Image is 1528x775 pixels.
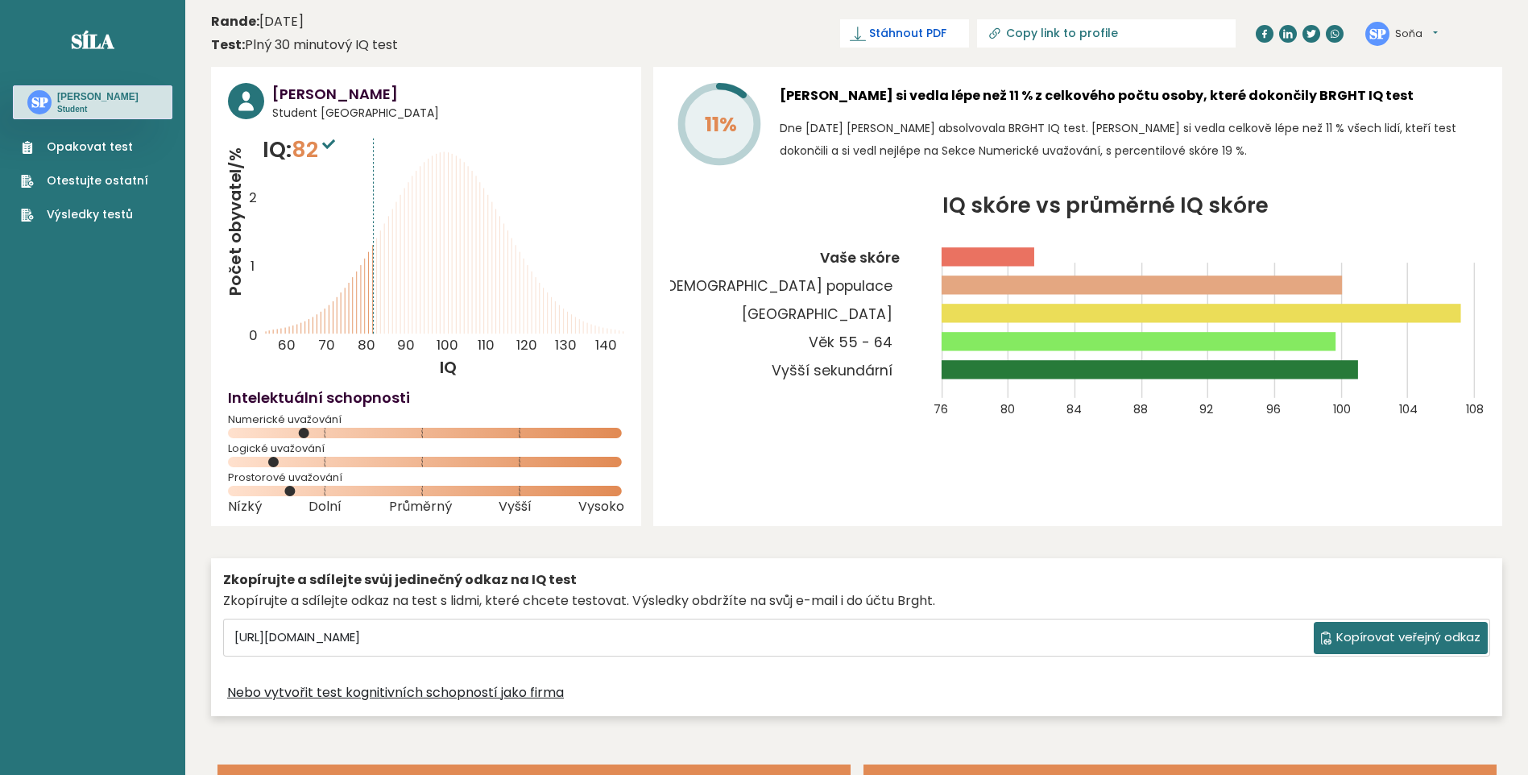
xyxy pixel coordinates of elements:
[556,336,578,355] tspan: 130
[227,683,564,702] a: Nebo vytvořit test kognitivních schopností jako firma
[499,504,532,510] span: Vyšší
[57,104,139,115] p: Student
[1134,401,1149,417] tspan: 88
[223,570,1490,590] div: Zkopírujte a sdílejte svůj jedinečný odkaz na IQ test
[211,35,245,54] b: Test:
[578,504,624,510] span: Vysoko
[21,206,148,223] a: Výsledky testů
[397,336,415,355] tspan: 90
[820,248,900,267] tspan: Vaše skóre
[47,206,133,223] font: Výsledky testů
[705,110,737,139] tspan: 11%
[840,19,969,48] a: Stáhnout PDF
[1369,23,1386,42] text: SP
[1395,26,1438,42] button: Soňa
[228,475,624,481] span: Prostorové uvažování
[772,361,892,380] tspan: Vyšší sekundární
[278,336,296,355] tspan: 60
[661,276,892,296] tspan: [DEMOGRAPHIC_DATA] populace
[211,35,398,54] font: Plný 30 minutový IQ test
[780,117,1485,162] p: Dne [DATE] [PERSON_NAME] absolvovala BRGHT IQ test. [PERSON_NAME] si vedla celkově lépe než 11 % ...
[308,504,342,510] span: Dolní
[228,446,624,452] span: Logické uvažování
[437,336,458,355] tspan: 100
[1200,401,1214,417] tspan: 92
[57,90,139,103] h3: [PERSON_NAME]
[223,591,1490,611] div: Zkopírujte a sdílejte odkaz na test s lidmi, které chcete testovat. Výsledky obdržíte na svůj e-m...
[211,12,304,31] font: [DATE]
[1067,401,1083,417] tspan: 84
[224,147,246,296] tspan: Počet obyvatel/%
[249,326,258,346] tspan: 0
[389,504,452,510] span: Průměrný
[272,105,624,122] span: Student [GEOGRAPHIC_DATA]
[211,12,259,31] b: Rande:
[440,356,457,379] tspan: IQ
[21,139,148,155] a: Opakovat test
[478,336,495,355] tspan: 110
[809,333,892,352] tspan: Věk 55 - 64
[1314,622,1488,654] button: Kopírovat veřejný odkaz
[1267,401,1282,417] tspan: 96
[934,401,949,417] tspan: 76
[228,417,624,423] span: Numerické uvažování
[1000,401,1015,417] tspan: 80
[292,135,318,164] font: 82
[742,305,892,324] tspan: [GEOGRAPHIC_DATA]
[780,83,1485,109] h3: [PERSON_NAME] si vedla lépe než 11 % z celkového počtu osoby, které dokončily BRGHT IQ test
[228,504,262,510] span: Nízký
[869,25,946,42] span: Stáhnout PDF
[263,135,292,164] font: IQ:
[251,256,255,276] tspan: 1
[596,336,618,355] tspan: 140
[943,190,1269,220] tspan: IQ skóre vs průměrné IQ skóre
[1467,401,1485,417] tspan: 108
[1334,401,1352,417] tspan: 100
[1401,401,1419,417] tspan: 104
[31,93,48,111] text: SP
[318,336,335,355] tspan: 70
[272,83,624,105] h3: [PERSON_NAME]
[516,336,537,355] tspan: 120
[71,28,114,54] a: Síla
[228,387,624,408] h4: Intelektuální schopnosti
[249,188,257,207] tspan: 2
[358,336,375,355] tspan: 80
[21,172,148,189] a: Otestujte ostatní
[47,139,133,155] font: Opakovat test
[1336,628,1480,647] span: Kopírovat veřejný odkaz
[47,172,148,189] font: Otestujte ostatní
